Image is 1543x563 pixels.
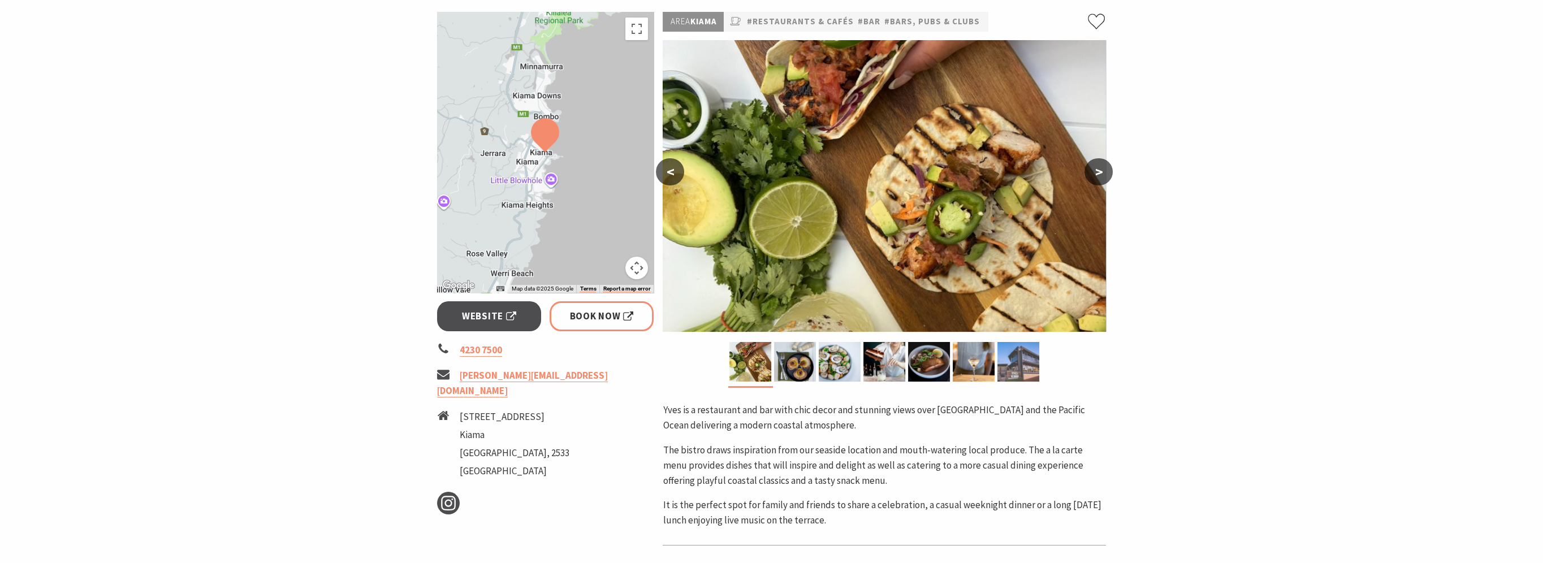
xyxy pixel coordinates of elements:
li: [GEOGRAPHIC_DATA], 2533 [460,445,569,461]
p: The bistro draws inspiration from our seaside location and mouth-watering local produce. The a la... [663,443,1106,489]
span: Area [670,16,690,27]
a: [PERSON_NAME][EMAIL_ADDRESS][DOMAIN_NAME] [437,369,608,397]
img: Yves - Tacos [729,342,771,382]
a: Book Now [550,301,654,331]
a: 4230 7500 [460,344,502,357]
img: Yves Exterior [997,342,1039,382]
button: > [1084,158,1113,185]
a: Terms (opens in new tab) [580,285,596,292]
button: Keyboard shortcuts [496,285,504,293]
button: < [656,158,684,185]
a: #Restaurants & Cafés [746,15,853,29]
img: Yves - Tacos [663,40,1106,332]
a: Website [437,301,542,331]
p: It is the perfect spot for family and friends to share a celebration, a casual weeknight dinner o... [663,497,1106,528]
a: #bar [857,15,880,29]
li: [STREET_ADDRESS] [460,409,569,425]
span: Map data ©2025 Google [511,285,573,292]
li: Kiama [460,427,569,443]
img: Google [440,278,477,293]
button: Toggle fullscreen view [625,18,648,40]
li: [GEOGRAPHIC_DATA] [460,464,569,479]
img: Yves - Martini [953,342,995,382]
span: Book Now [570,309,634,324]
button: Map camera controls [625,257,648,279]
span: Website [462,309,516,324]
img: Salmon [908,342,950,382]
img: Yves - Margarita [863,342,905,382]
a: Report a map error [603,285,650,292]
a: #Bars, Pubs & Clubs [884,15,979,29]
img: Yves - Scallops [774,342,816,382]
p: Yves is a restaurant and bar with chic decor and stunning views over [GEOGRAPHIC_DATA] and the Pa... [663,402,1106,433]
img: Yves - Oysters [819,342,861,382]
p: Kiama [663,12,724,32]
a: Open this area in Google Maps (opens a new window) [440,278,477,293]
